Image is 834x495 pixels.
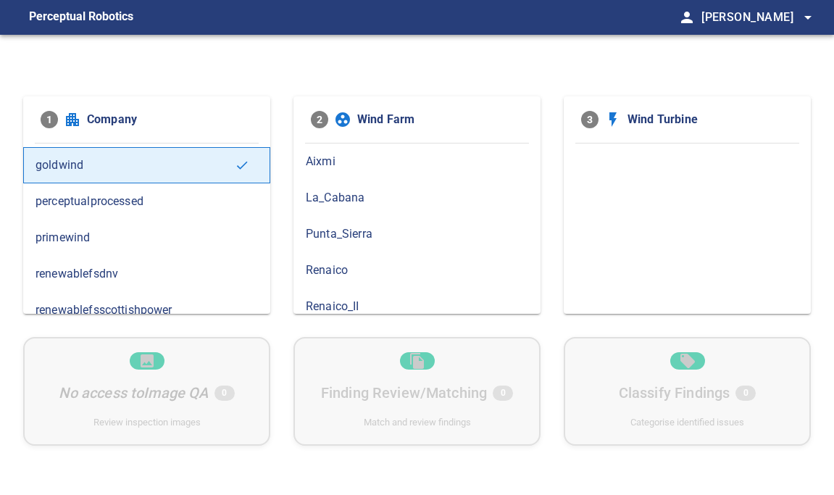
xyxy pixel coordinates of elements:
div: Aixmi [293,143,541,180]
span: La_Cabana [306,189,528,207]
figcaption: Perceptual Robotics [29,6,133,29]
span: Wind Turbine [627,111,793,128]
span: [PERSON_NAME] [701,7,817,28]
div: renewablefsscottishpower [23,292,270,328]
span: Aixmi [306,153,528,170]
div: Punta_Sierra [293,216,541,252]
div: primewind [23,220,270,256]
div: renewablefsdnv [23,256,270,292]
span: arrow_drop_down [799,9,817,26]
div: Renaico [293,252,541,288]
div: La_Cabana [293,180,541,216]
span: Renaico_II [306,298,528,315]
span: perceptualprocessed [36,193,258,210]
span: 3 [581,111,599,128]
span: primewind [36,229,258,246]
span: renewablefsscottishpower [36,301,258,319]
span: renewablefsdnv [36,265,258,283]
span: 1 [41,111,58,128]
div: perceptualprocessed [23,183,270,220]
span: goldwind [36,157,235,174]
span: Renaico [306,262,528,279]
span: Wind Farm [357,111,523,128]
span: person [678,9,696,26]
span: 2 [311,111,328,128]
span: Company [87,111,253,128]
button: [PERSON_NAME] [696,3,817,32]
div: goldwind [23,147,270,183]
span: Punta_Sierra [306,225,528,243]
div: Renaico_II [293,288,541,325]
